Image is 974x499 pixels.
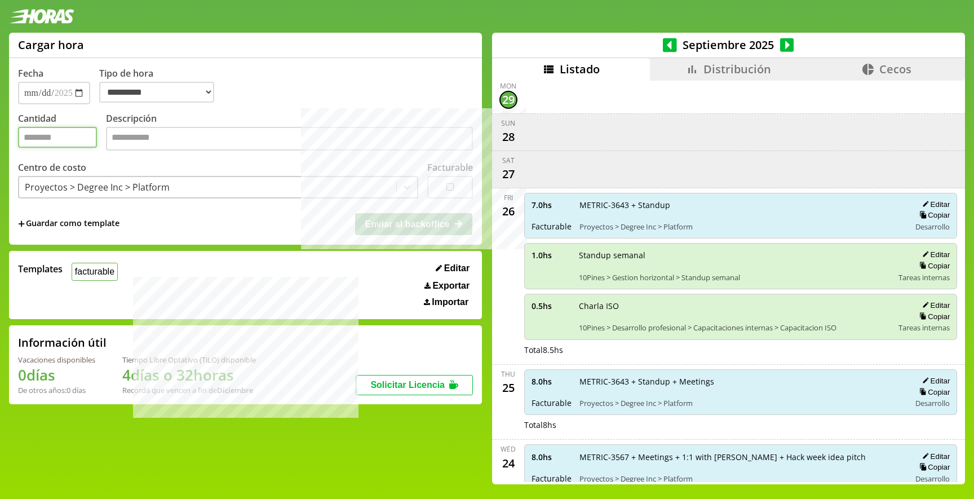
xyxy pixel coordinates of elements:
div: De otros años: 0 días [18,385,95,395]
span: 10Pines > Gestion horizontal > Standup semanal [579,272,891,282]
label: Fecha [18,67,43,80]
label: Centro de costo [18,161,86,174]
span: Cecos [879,61,911,77]
button: Editar [919,376,950,386]
span: 7.0 hs [532,200,572,210]
span: Tareas internas [898,272,950,282]
span: Desarrollo [915,474,950,484]
div: 26 [499,202,517,220]
span: Listado [560,61,600,77]
span: Desarrollo [915,398,950,408]
span: Facturable [532,473,572,484]
div: Thu [501,369,515,379]
button: Copiar [916,261,950,271]
span: Charla ISO [579,301,891,311]
img: logotipo [9,9,74,24]
span: Standup semanal [579,250,891,260]
span: Importar [432,297,468,307]
div: 24 [499,454,517,472]
button: Copiar [916,462,950,472]
button: Editar [919,250,950,259]
span: METRIC-3567 + Meetings + 1:1 with [PERSON_NAME] + Hack week idea pitch [579,452,903,462]
label: Descripción [106,112,473,153]
button: Copiar [916,210,950,220]
button: Editar [919,452,950,461]
div: Vacaciones disponibles [18,355,95,365]
div: 27 [499,165,517,183]
span: METRIC-3643 + Standup + Meetings [579,376,903,387]
h1: 0 días [18,365,95,385]
div: 25 [499,379,517,397]
div: Sun [501,118,515,128]
span: Solicitar Licencia [370,380,445,390]
button: facturable [72,263,118,280]
button: Copiar [916,312,950,321]
span: + [18,218,25,230]
button: Exportar [421,280,473,292]
div: Total 8.5 hs [524,345,958,355]
div: Sat [502,156,515,165]
b: Diciembre [217,385,253,395]
span: 0.5 hs [532,301,571,311]
span: Proyectos > Degree Inc > Platform [579,398,903,408]
h2: Información útil [18,335,107,350]
span: Septiembre 2025 [677,37,780,52]
span: 8.0 hs [532,376,572,387]
span: 10Pines > Desarrollo profesional > Capacitaciones internas > Capacitacion ISO [579,323,891,333]
span: Templates [18,263,63,275]
span: 8.0 hs [532,452,572,462]
button: Copiar [916,387,950,397]
div: Wed [501,444,516,454]
div: Tiempo Libre Optativo (TiLO) disponible [122,355,256,365]
span: Exportar [432,281,470,291]
span: +Guardar como template [18,218,119,230]
label: Cantidad [18,112,106,153]
button: Editar [432,263,473,274]
button: Editar [919,200,950,209]
textarea: Descripción [106,127,473,151]
button: Solicitar Licencia [356,375,473,395]
div: 28 [499,128,517,146]
select: Tipo de hora [99,82,214,103]
div: Fri [504,193,513,202]
span: Desarrollo [915,222,950,232]
div: 29 [499,91,517,109]
span: Distribución [703,61,771,77]
div: Proyectos > Degree Inc > Platform [25,181,170,193]
input: Cantidad [18,127,97,148]
div: Mon [500,81,516,91]
div: Recordá que vencen a fin de [122,385,256,395]
label: Tipo de hora [99,67,223,104]
button: Editar [919,301,950,310]
div: scrollable content [492,81,965,483]
span: Proyectos > Degree Inc > Platform [579,474,903,484]
span: METRIC-3643 + Standup [579,200,903,210]
span: Facturable [532,398,572,408]
span: Facturable [532,221,572,232]
span: 1.0 hs [532,250,571,260]
div: Total 8 hs [524,419,958,430]
label: Facturable [427,161,473,174]
span: Editar [444,263,470,273]
h1: Cargar hora [18,37,84,52]
span: Tareas internas [898,323,950,333]
h1: 4 días o 32 horas [122,365,256,385]
span: Proyectos > Degree Inc > Platform [579,222,903,232]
